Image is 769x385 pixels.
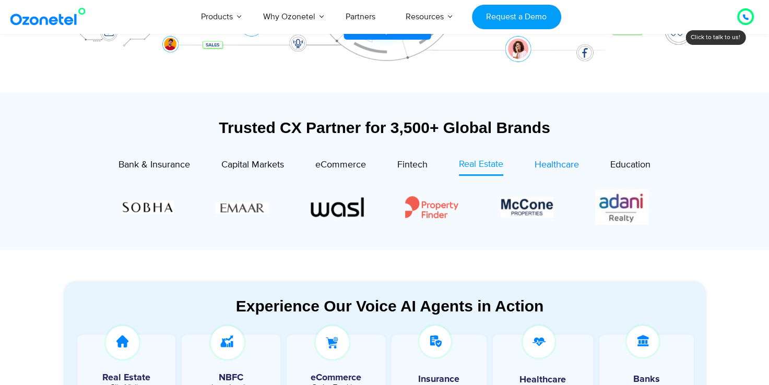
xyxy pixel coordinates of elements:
[610,159,650,171] span: Education
[119,158,190,175] a: Bank & Insurance
[610,158,650,175] a: Education
[221,159,284,171] span: Capital Markets
[64,118,706,137] div: Trusted CX Partner for 3,500+ Global Brands
[535,158,579,175] a: Healthcare
[535,159,579,171] span: Healthcare
[292,373,380,382] h5: eCommerce
[459,159,503,170] span: Real Estate
[82,373,171,382] h5: Real Estate
[459,158,503,176] a: Real Estate
[397,158,428,175] a: Fintech
[472,5,561,29] a: Request a Demo
[315,159,366,171] span: eCommerce
[187,373,275,382] h5: NBFC
[397,375,481,384] h5: Insurance
[121,187,648,227] div: Image Carousel
[315,158,366,175] a: eCommerce
[119,159,190,171] span: Bank & Insurance
[605,375,689,384] h5: Banks
[221,158,284,175] a: Capital Markets
[501,375,585,384] h5: Healthcare
[397,159,428,171] span: Fintech
[74,297,706,315] div: Experience Our Voice AI Agents in Action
